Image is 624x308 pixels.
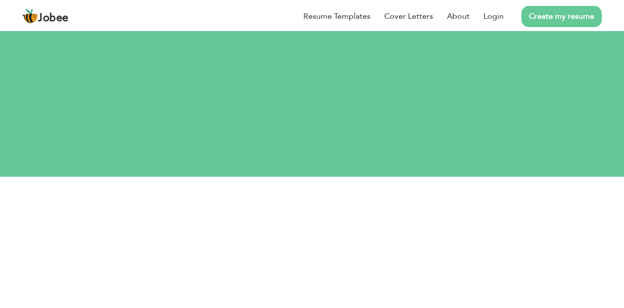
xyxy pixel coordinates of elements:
[447,10,470,22] a: About
[22,8,69,24] a: Jobee
[384,10,433,22] a: Cover Letters
[521,6,602,27] a: Create my resume
[22,8,38,24] img: jobee.io
[38,13,69,24] span: Jobee
[483,10,504,22] a: Login
[303,10,370,22] a: Resume Templates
